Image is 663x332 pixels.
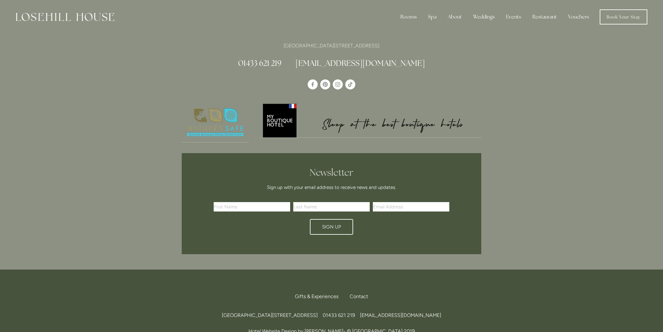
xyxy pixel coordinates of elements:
a: 01433 621 219 [238,58,281,68]
div: Contact [345,290,368,303]
span: 01433 621 219 [323,312,355,318]
a: TikTok [345,79,355,89]
button: Sign Up [310,219,353,235]
img: Losehill House [16,13,114,21]
input: Email Address [373,202,449,212]
div: Restaurant [527,11,562,23]
span: [GEOGRAPHIC_DATA][STREET_ADDRESS] [222,312,318,318]
a: Pinterest [320,79,330,89]
div: Weddings [468,11,500,23]
a: Book Your Stay [600,9,647,24]
div: About [443,11,467,23]
input: First Name [214,202,290,212]
div: Rooms [395,11,422,23]
span: Sign Up [322,224,341,230]
a: Instagram [333,79,343,89]
img: My Boutique Hotel - Logo [259,103,482,137]
a: My Boutique Hotel - Logo [259,103,482,138]
p: Sign up with your email address to receive news and updates. [216,184,447,191]
p: [GEOGRAPHIC_DATA][STREET_ADDRESS] [182,41,481,50]
a: [EMAIL_ADDRESS][DOMAIN_NAME] [360,312,441,318]
input: Last Name [293,202,370,212]
img: Nature's Safe - Logo [182,103,249,142]
a: Losehill House Hotel & Spa [308,79,318,89]
span: Gifts & Experiences [295,293,338,299]
div: Spa [423,11,441,23]
a: Vouchers [563,11,594,23]
a: Gifts & Experiences [295,290,343,303]
div: Events [501,11,526,23]
h2: Newsletter [216,167,447,178]
a: [EMAIL_ADDRESS][DOMAIN_NAME] [295,58,425,68]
